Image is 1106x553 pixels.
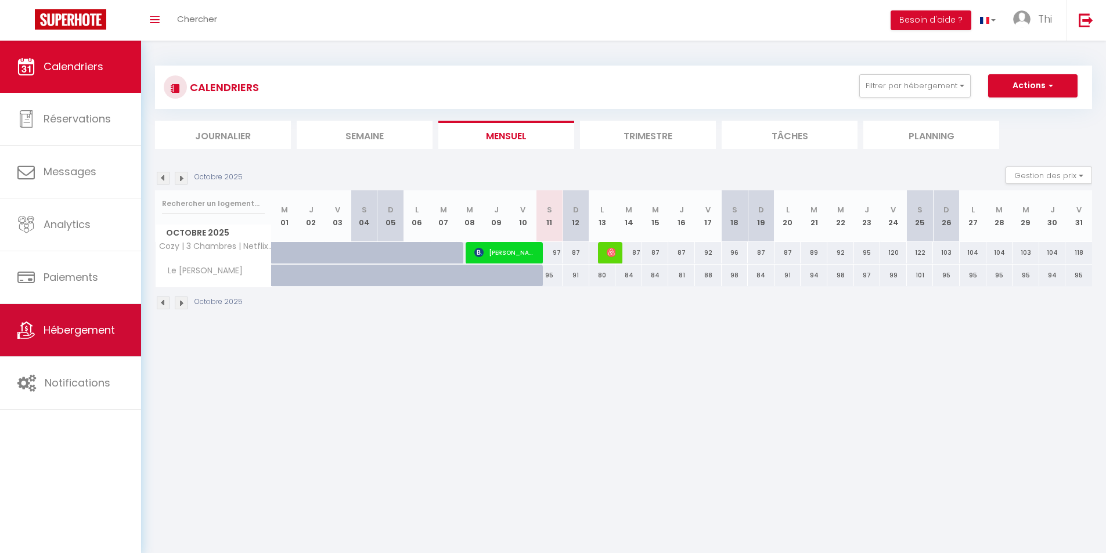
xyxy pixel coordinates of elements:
[668,190,695,242] th: 16
[35,9,106,30] img: Super Booking
[880,265,907,286] div: 99
[615,190,642,242] th: 14
[1076,204,1082,215] abbr: V
[44,270,98,284] span: Paiements
[377,190,404,242] th: 05
[642,242,669,263] div: 87
[404,190,430,242] th: 06
[732,204,737,215] abbr: S
[520,204,525,215] abbr: V
[827,190,854,242] th: 22
[960,242,986,263] div: 104
[933,242,960,263] div: 103
[1079,13,1093,27] img: logout
[1013,10,1031,28] img: ...
[155,121,291,149] li: Journalier
[547,204,552,215] abbr: S
[642,265,669,286] div: 84
[986,242,1013,263] div: 104
[801,265,827,286] div: 94
[580,121,716,149] li: Trimestre
[1065,242,1092,263] div: 118
[44,217,91,232] span: Analytics
[510,190,536,242] th: 10
[996,204,1003,215] abbr: M
[1050,204,1055,215] abbr: J
[281,204,288,215] abbr: M
[748,190,774,242] th: 19
[880,190,907,242] th: 24
[536,190,563,242] th: 11
[774,265,801,286] div: 91
[722,121,858,149] li: Tâches
[668,265,695,286] div: 81
[748,242,774,263] div: 87
[668,242,695,263] div: 87
[1039,242,1066,263] div: 104
[854,265,881,286] div: 97
[986,190,1013,242] th: 28
[1013,265,1039,286] div: 95
[917,204,923,215] abbr: S
[298,190,325,242] th: 02
[44,323,115,337] span: Hébergement
[162,193,265,214] input: Rechercher un logement...
[194,172,243,183] p: Octobre 2025
[943,204,949,215] abbr: D
[563,265,589,286] div: 91
[272,190,298,242] th: 01
[1038,12,1052,26] span: Thi
[466,204,473,215] abbr: M
[891,204,896,215] abbr: V
[722,265,748,286] div: 98
[563,190,589,242] th: 12
[297,121,433,149] li: Semaine
[625,204,632,215] abbr: M
[157,242,273,251] span: Cozy | 3 Chambres | Netflix | Le [PERSON_NAME]
[880,242,907,263] div: 120
[679,204,684,215] abbr: J
[494,204,499,215] abbr: J
[351,190,377,242] th: 04
[986,265,1013,286] div: 95
[722,190,748,242] th: 18
[177,13,217,25] span: Chercher
[907,242,934,263] div: 122
[1022,204,1029,215] abbr: M
[810,204,817,215] abbr: M
[837,204,844,215] abbr: M
[44,164,96,179] span: Messages
[907,265,934,286] div: 101
[45,375,110,390] span: Notifications
[705,204,711,215] abbr: V
[827,265,854,286] div: 98
[864,204,869,215] abbr: J
[907,190,934,242] th: 25
[1039,265,1066,286] div: 94
[891,10,971,30] button: Besoin d'aide ?
[615,265,642,286] div: 84
[786,204,790,215] abbr: L
[722,242,748,263] div: 96
[748,265,774,286] div: 84
[589,190,616,242] th: 13
[1013,242,1039,263] div: 103
[774,190,801,242] th: 20
[44,111,111,126] span: Réservations
[615,242,642,263] div: 87
[933,190,960,242] th: 26
[854,242,881,263] div: 95
[563,242,589,263] div: 87
[774,242,801,263] div: 87
[695,265,722,286] div: 88
[335,204,340,215] abbr: V
[438,121,574,149] li: Mensuel
[854,190,881,242] th: 23
[156,225,271,241] span: Octobre 2025
[474,241,536,263] span: [PERSON_NAME]
[1013,190,1039,242] th: 29
[933,265,960,286] div: 95
[187,74,259,100] h3: CALENDRIERS
[600,204,604,215] abbr: L
[859,74,971,97] button: Filtrer par hébergement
